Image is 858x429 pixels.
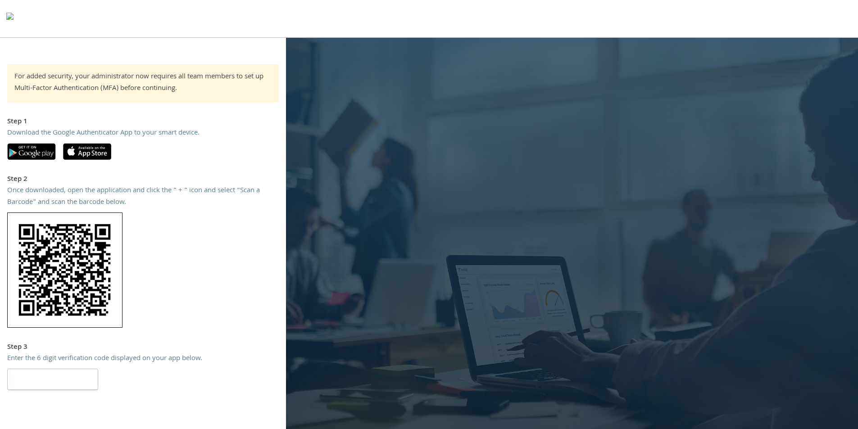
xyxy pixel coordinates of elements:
[7,174,27,185] strong: Step 2
[6,9,14,27] img: todyl-logo-dark.svg
[7,143,56,160] img: google-play.svg
[7,128,279,140] div: Download the Google Authenticator App to your smart device.
[7,212,123,328] img: KAkdQ6UZs5gAAAABJRU5ErkJggg==
[63,143,111,160] img: apple-app-store.svg
[7,116,27,128] strong: Step 1
[14,72,272,95] div: For added security, your administrator now requires all team members to set up Multi-Factor Authe...
[7,353,279,365] div: Enter the 6 digit verification code displayed on your app below.
[7,342,27,353] strong: Step 3
[7,185,279,208] div: Once downloaded, open the application and click the “ + “ icon and select “Scan a Barcode” and sc...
